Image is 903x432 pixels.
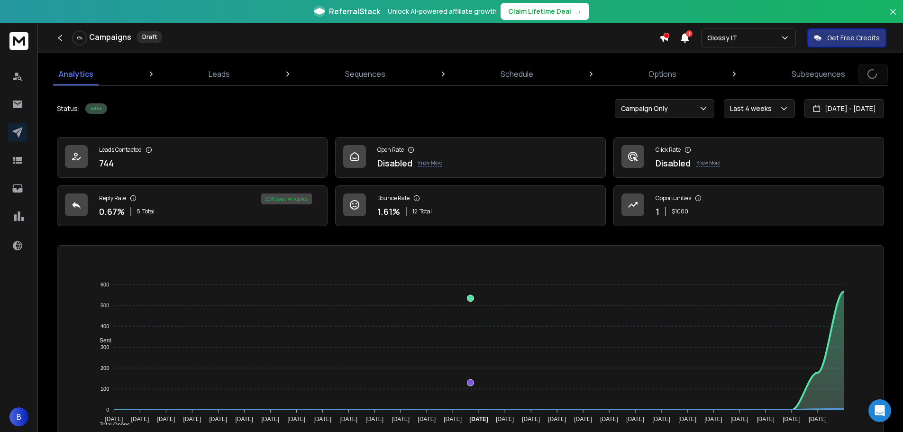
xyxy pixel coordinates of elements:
tspan: 0 [106,407,109,413]
tspan: [DATE] [418,416,436,423]
tspan: [DATE] [183,416,201,423]
tspan: [DATE] [392,416,410,423]
tspan: [DATE] [600,416,618,423]
a: Open RateDisabledKnow More [335,137,606,178]
p: 0 % [77,35,82,41]
tspan: [DATE] [287,416,305,423]
span: 5 [137,208,140,215]
tspan: [DATE] [704,416,722,423]
tspan: 500 [100,303,109,308]
tspan: [DATE] [809,416,827,423]
p: Disabled [656,156,691,170]
tspan: [DATE] [783,416,801,423]
a: Leads [203,63,236,85]
tspan: 600 [100,282,109,287]
p: Last 4 weeks [730,104,775,113]
a: Options [643,63,682,85]
p: Click Rate [656,146,681,154]
p: Schedule [501,68,533,80]
tspan: [DATE] [522,416,540,423]
button: [DATE] - [DATE] [804,99,884,118]
div: Open Intercom Messenger [868,399,891,422]
tspan: 400 [100,323,109,329]
tspan: [DATE] [235,416,253,423]
tspan: [DATE] [469,416,488,423]
p: Disabled [377,156,412,170]
span: 12 [412,208,418,215]
tspan: [DATE] [574,416,592,423]
tspan: [DATE] [678,416,696,423]
p: 1.61 % [377,205,400,218]
tspan: [DATE] [313,416,331,423]
p: Analytics [59,68,93,80]
tspan: [DATE] [652,416,670,423]
button: B [9,407,28,426]
p: Opportunities [656,194,691,202]
p: Campaign Only [621,104,672,113]
tspan: [DATE] [209,416,227,423]
p: Sequences [345,68,385,80]
button: Close banner [887,6,899,28]
span: Sent [92,337,111,344]
div: 20 % positive replies [261,193,312,204]
p: Reply Rate [99,194,126,202]
a: Analytics [53,63,99,85]
h1: Campaigns [89,31,131,43]
p: Glossy IT [707,33,741,43]
a: Bounce Rate1.61%12Total [335,185,606,226]
tspan: [DATE] [339,416,357,423]
tspan: [DATE] [131,416,149,423]
p: Know More [418,159,442,167]
tspan: 200 [100,365,109,371]
a: Leads Contacted744 [57,137,328,178]
tspan: [DATE] [757,416,775,423]
p: Get Free Credits [827,33,880,43]
a: Click RateDisabledKnow More [613,137,884,178]
p: Open Rate [377,146,404,154]
button: Claim Lifetime Deal→ [501,3,589,20]
div: Draft [137,31,162,43]
p: Leads [209,68,230,80]
a: Reply Rate0.67%5Total20% positive replies [57,185,328,226]
div: Active [85,103,107,114]
tspan: [DATE] [548,416,566,423]
tspan: 300 [100,344,109,350]
tspan: 100 [100,386,109,392]
tspan: [DATE] [496,416,514,423]
tspan: [DATE] [626,416,644,423]
tspan: [DATE] [365,416,383,423]
tspan: [DATE] [105,416,123,423]
p: $ 1000 [672,208,688,215]
tspan: [DATE] [444,416,462,423]
p: Unlock AI-powered affiliate growth [388,7,497,16]
a: Sequences [339,63,391,85]
span: ReferralStack [329,6,380,17]
tspan: [DATE] [261,416,279,423]
span: Total Opens [92,422,130,428]
p: 744 [99,156,114,170]
p: Know More [696,159,720,167]
button: Get Free Credits [807,28,886,47]
p: Options [648,68,676,80]
a: Opportunities1$1000 [613,185,884,226]
span: Total [420,208,432,215]
a: Schedule [495,63,539,85]
p: Subsequences [792,68,845,80]
p: Status: [57,104,80,113]
span: → [575,7,582,16]
tspan: [DATE] [157,416,175,423]
p: 0.67 % [99,205,125,218]
p: Bounce Rate [377,194,410,202]
p: 1 [656,205,659,218]
span: Total [142,208,155,215]
a: Subsequences [786,63,851,85]
tspan: [DATE] [730,416,748,423]
p: Leads Contacted [99,146,142,154]
span: 1 [686,30,693,37]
